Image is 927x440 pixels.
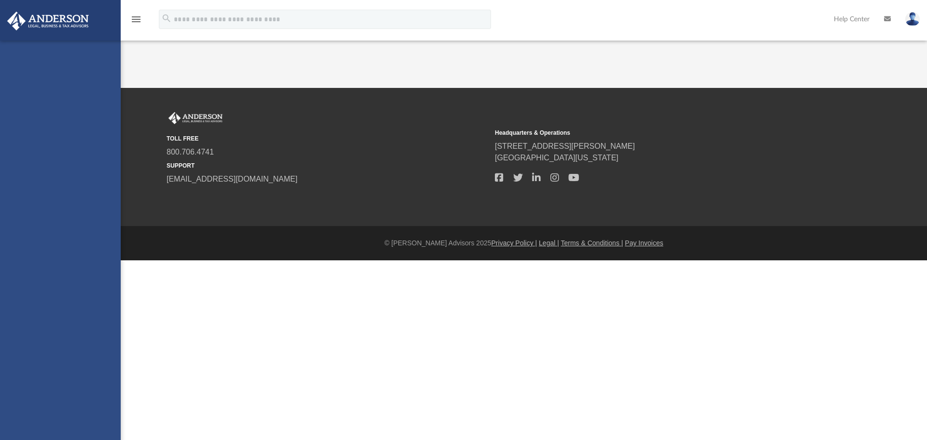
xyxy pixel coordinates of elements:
a: Terms & Conditions | [561,239,623,247]
i: menu [130,14,142,25]
i: search [161,13,172,24]
a: [GEOGRAPHIC_DATA][US_STATE] [495,154,618,162]
a: Legal | [539,239,559,247]
img: Anderson Advisors Platinum Portal [4,12,92,30]
small: SUPPORT [167,161,488,170]
small: TOLL FREE [167,134,488,143]
small: Headquarters & Operations [495,128,816,137]
img: Anderson Advisors Platinum Portal [167,112,225,125]
a: 800.706.4741 [167,148,214,156]
a: Privacy Policy | [492,239,537,247]
a: Pay Invoices [625,239,663,247]
img: User Pic [905,12,920,26]
a: [EMAIL_ADDRESS][DOMAIN_NAME] [167,175,297,183]
a: [STREET_ADDRESS][PERSON_NAME] [495,142,635,150]
a: menu [130,18,142,25]
div: © [PERSON_NAME] Advisors 2025 [121,238,927,248]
